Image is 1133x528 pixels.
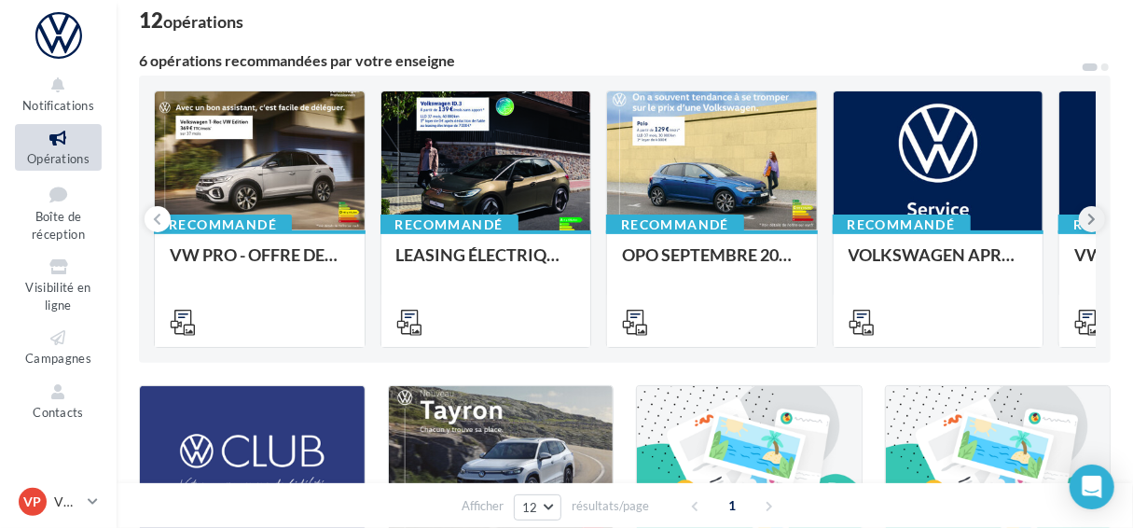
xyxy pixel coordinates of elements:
a: Boîte de réception [15,178,102,246]
a: VP VW [GEOGRAPHIC_DATA] 13 [15,484,102,520]
div: Recommandé [833,215,971,235]
span: Notifications [22,98,94,113]
p: VW [GEOGRAPHIC_DATA] 13 [54,493,80,511]
a: Opérations [15,124,102,170]
div: 12 [139,10,243,31]
div: VW PRO - OFFRE DE SEPTEMBRE 25 [170,245,350,283]
span: 1 [718,491,748,521]
div: Recommandé [380,215,518,235]
a: Campagnes [15,324,102,369]
span: Campagnes [25,351,91,366]
span: Boîte de réception [32,209,85,242]
div: opérations [163,13,243,30]
div: 6 opérations recommandées par votre enseigne [139,53,1081,68]
div: Recommandé [606,215,744,235]
div: Recommandé [154,215,292,235]
button: Notifications [15,71,102,117]
div: LEASING ÉLECTRIQUE 2025 [396,245,576,283]
span: Opérations [27,151,90,166]
div: VOLKSWAGEN APRES-VENTE [849,245,1029,283]
span: Afficher [462,497,504,515]
div: OPO SEPTEMBRE 2025 [622,245,802,283]
span: Visibilité en ligne [25,280,90,313]
div: Open Intercom Messenger [1070,465,1114,509]
span: VP [24,493,42,511]
span: 12 [522,500,538,515]
span: résultats/page [572,497,649,515]
a: Contacts [15,378,102,424]
button: 12 [514,494,561,521]
span: Contacts [33,405,84,420]
a: Visibilité en ligne [15,253,102,316]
